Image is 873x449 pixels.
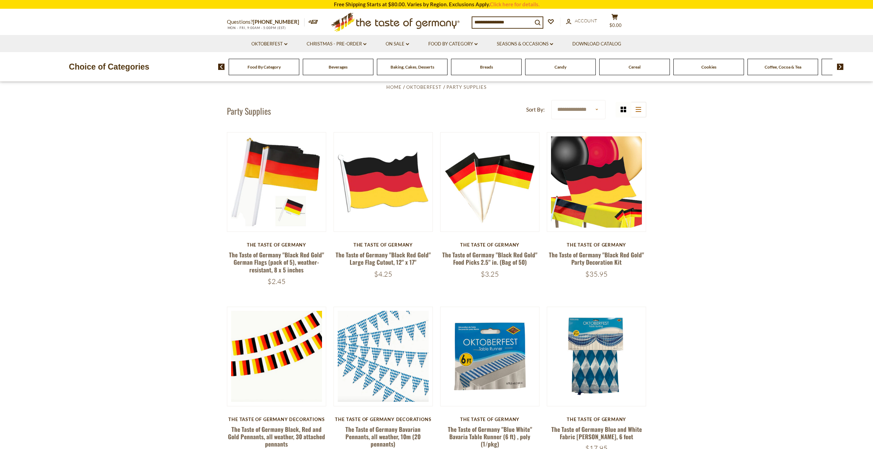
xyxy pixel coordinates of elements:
[448,425,532,449] a: The Taste of Germany "Blue White" Bavaria Table Runner (6 ft) , poly (1/pkg)
[765,64,801,70] a: Coffee, Cocoa & Tea
[251,40,287,48] a: Oktoberfest
[248,64,281,70] a: Food By Category
[604,14,625,31] button: $0.00
[547,307,646,406] img: Blue & White Fabric Bunting
[334,242,433,248] div: The Taste of Germany
[227,17,305,27] p: Questions?
[481,270,499,278] span: $3.25
[440,416,540,422] div: The Taste of Germany
[549,250,644,266] a: The Taste of Germany "Black Red Gold" Party Decoration Kit
[334,307,433,406] img: The Taste of Germany Bavarian Pennants, all weather, 10m (20 pennants)
[572,40,621,48] a: Download Catalog
[227,307,326,406] img: The Taste of Germany Black, Red and Gold Pennants, all weather, 30 attached pennants
[446,84,487,90] a: Party Supplies
[386,40,409,48] a: On Sale
[336,250,431,266] a: The Taste of Germany "Black Red Gold" Large Flag Cutout, 12" x 17"
[551,425,642,441] a: The Taste of Germany Blue and White Fabric [PERSON_NAME], 6 feet
[374,270,392,278] span: $4.25
[554,64,566,70] a: Candy
[227,416,327,422] div: The Taste of Germany Decorations
[345,425,421,449] a: The Taste of Germany Bavarian Pennants, all weather, 10m (20 pennants)
[442,250,537,266] a: The Taste of Germany "Black Red Gold" Food Picks 2.5" in. (Bag of 50)
[490,1,539,7] a: Click here for details.
[227,133,326,231] img: The Taste of Germany "Black Red Gold" German Flags (pack of 5), weather-resistant, 8 x 5 inches
[334,133,433,231] img: The Taste of Germany "Black Red Gold" Large Flag Cutout, 12" x 17"
[480,64,493,70] a: Breads
[547,133,646,231] img: The Taste of Germany "Black Red Gold" Party Decoration Kit
[406,84,442,90] a: Oktoberfest
[391,64,434,70] a: Baking, Cakes, Desserts
[566,17,597,25] a: Account
[227,26,286,30] span: MON - FRI, 9:00AM - 5:00PM (EST)
[526,105,545,114] label: Sort By:
[701,64,716,70] a: Cookies
[440,242,540,248] div: The Taste of Germany
[441,133,539,231] img: The Taste of Germany "Black Red Gold" Food Picks 2.5" in. (Bag of 50)
[575,18,597,23] span: Account
[497,40,553,48] a: Seasons & Occasions
[585,270,608,278] span: $35.95
[441,307,539,406] img: Blue White Bavaria Table Runner
[547,242,646,248] div: The Taste of Germany
[227,242,327,248] div: The Taste of Germany
[218,64,225,70] img: previous arrow
[629,64,641,70] a: Cereal
[837,64,844,70] img: next arrow
[329,64,348,70] a: Beverages
[227,106,271,116] h1: Party Supplies
[609,22,622,28] span: $0.00
[386,84,402,90] a: Home
[334,416,433,422] div: The Taste of Germany Decorations
[428,40,478,48] a: Food By Category
[547,416,646,422] div: The Taste of Germany
[229,250,324,274] a: The Taste of Germany "Black Red Gold" German Flags (pack of 5), weather-resistant, 8 x 5 inches
[228,425,325,449] a: The Taste of Germany Black, Red and Gold Pennants, all weather, 30 attached pennants
[307,40,366,48] a: Christmas - PRE-ORDER
[267,277,286,286] span: $2.45
[253,19,299,25] a: [PHONE_NUMBER]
